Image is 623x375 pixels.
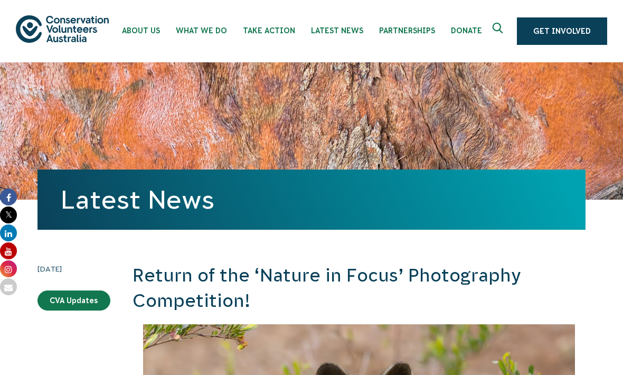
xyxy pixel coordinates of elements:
time: [DATE] [37,263,110,275]
span: Latest News [311,26,363,35]
h2: Return of the ‘Nature in Focus’ Photography Competition! [133,263,586,313]
button: Expand search box Close search box [486,18,512,44]
span: Partnerships [379,26,435,35]
img: logo.svg [16,15,109,42]
a: Latest News [61,185,214,214]
a: CVA Updates [37,290,110,311]
a: Get Involved [517,17,607,45]
span: Donate [451,26,482,35]
span: Expand search box [493,23,506,40]
span: What We Do [176,26,227,35]
span: About Us [122,26,160,35]
span: Take Action [243,26,295,35]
